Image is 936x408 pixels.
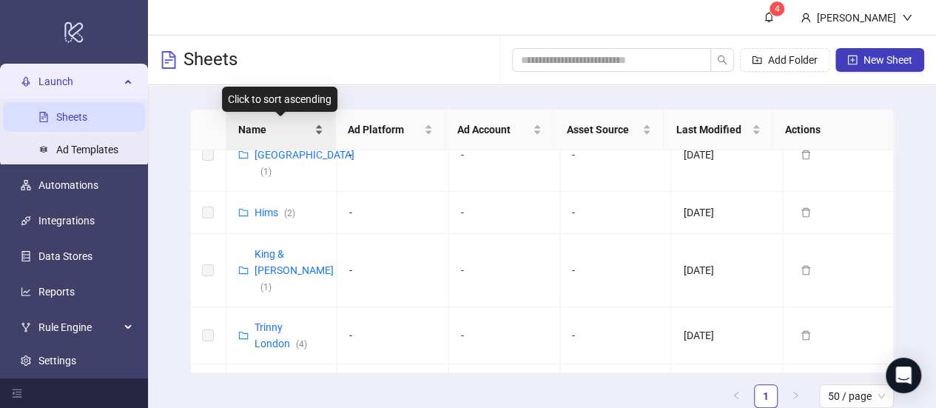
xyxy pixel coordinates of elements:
[38,286,75,298] a: Reports
[801,13,811,23] span: user
[764,12,774,22] span: bell
[337,118,448,192] td: -
[445,110,555,150] th: Ad Account
[773,110,883,150] th: Actions
[255,207,295,218] a: Hims(2)
[56,144,118,155] a: Ad Templates
[811,10,902,26] div: [PERSON_NAME]
[784,384,807,408] button: right
[566,121,639,138] span: Asset Source
[664,110,773,150] th: Last Modified
[671,234,782,307] td: [DATE]
[791,391,800,400] span: right
[828,385,885,407] span: 50 / page
[886,358,921,393] div: Open Intercom Messenger
[801,330,811,341] span: delete
[449,118,560,192] td: -
[336,110,445,150] th: Ad Platform
[676,121,749,138] span: Last Modified
[755,385,777,407] a: 1
[775,4,780,14] span: 4
[255,248,334,292] a: King & [PERSON_NAME](1)
[554,110,664,150] th: Asset Source
[21,76,31,87] span: rocket
[160,51,178,69] span: file-text
[784,384,807,408] li: Next Page
[847,55,858,65] span: plus-square
[671,118,782,192] td: [DATE]
[12,388,22,398] span: menu-fold
[768,54,818,66] span: Add Folder
[863,54,912,66] span: New Sheet
[184,48,238,72] h3: Sheets
[238,330,249,341] span: folder
[56,111,87,123] a: Sheets
[902,13,912,23] span: down
[752,55,762,65] span: folder-add
[222,87,337,112] div: Click to sort ascending
[260,167,272,177] span: ( 1 )
[226,110,336,150] th: Name
[238,207,249,218] span: folder
[449,234,560,307] td: -
[348,121,421,138] span: Ad Platform
[38,215,95,227] a: Integrations
[337,192,448,234] td: -
[38,312,120,342] span: Rule Engine
[238,121,312,138] span: Name
[457,121,531,138] span: Ad Account
[560,307,671,364] td: -
[38,67,120,96] span: Launch
[38,250,92,262] a: Data Stores
[38,355,76,367] a: Settings
[296,339,307,350] span: ( 4 )
[754,384,778,408] li: 1
[819,384,894,408] div: Page Size
[449,307,560,364] td: -
[801,265,811,275] span: delete
[255,133,354,177] a: Wyse [GEOGRAPHIC_DATA](1)
[284,208,295,218] span: ( 2 )
[560,192,671,234] td: -
[671,307,782,364] td: [DATE]
[770,1,784,16] sup: 4
[238,150,249,160] span: folder
[724,384,748,408] li: Previous Page
[38,179,98,191] a: Automations
[740,48,829,72] button: Add Folder
[671,192,782,234] td: [DATE]
[801,207,811,218] span: delete
[21,322,31,332] span: fork
[260,282,272,292] span: ( 1 )
[801,150,811,160] span: delete
[238,265,249,275] span: folder
[449,192,560,234] td: -
[337,307,448,364] td: -
[560,118,671,192] td: -
[724,384,748,408] button: left
[255,321,307,350] a: Trinny London(4)
[560,234,671,307] td: -
[835,48,924,72] button: New Sheet
[337,234,448,307] td: -
[732,391,741,400] span: left
[717,55,727,65] span: search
